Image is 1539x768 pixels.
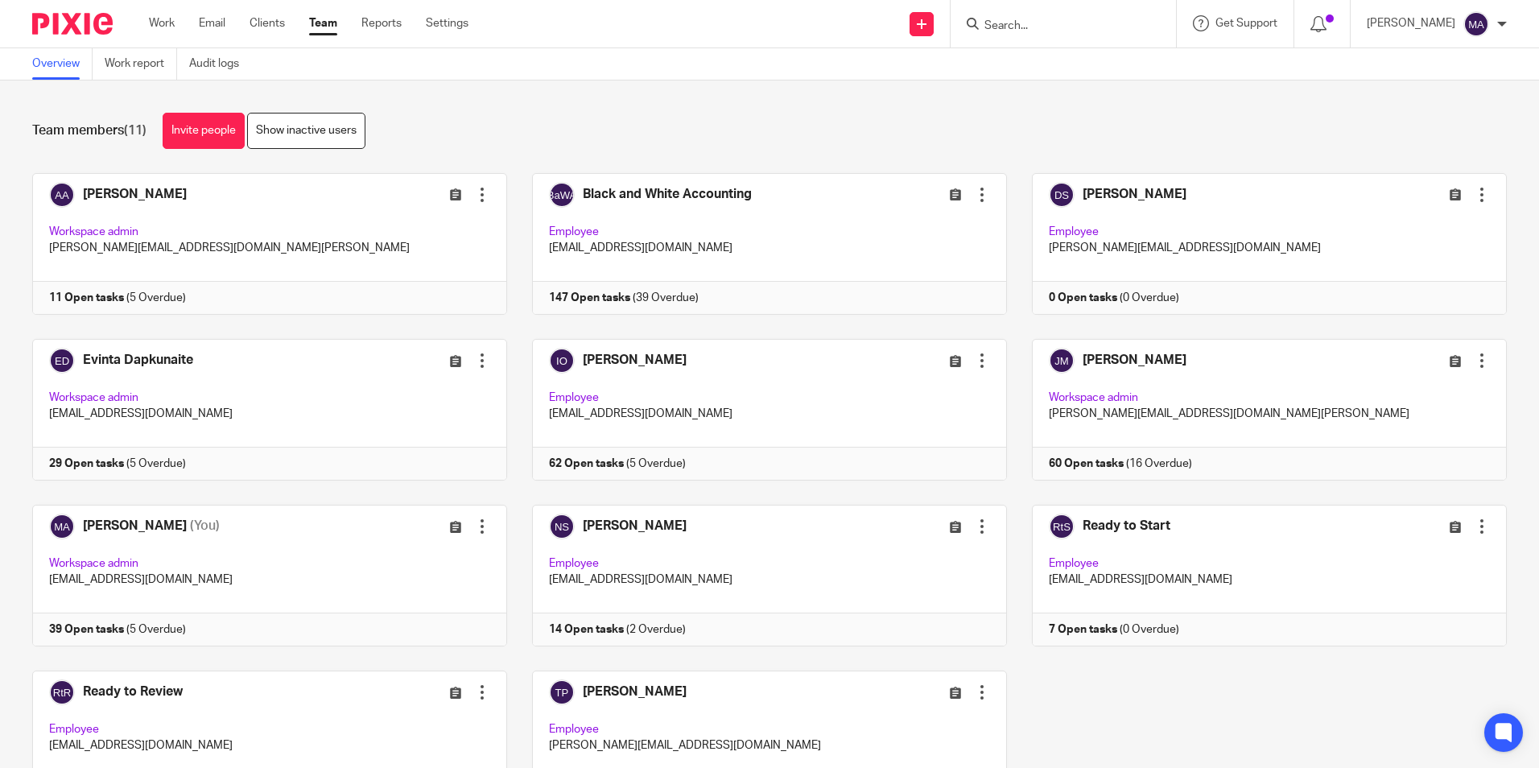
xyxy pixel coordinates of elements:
a: Overview [32,48,93,80]
a: Show inactive users [247,113,365,149]
a: Invite people [163,113,245,149]
a: Team [309,15,337,31]
a: Settings [426,15,468,31]
img: Pixie [32,13,113,35]
input: Search [983,19,1128,34]
a: Reports [361,15,402,31]
span: Get Support [1215,18,1277,29]
a: Email [199,15,225,31]
h1: Team members [32,122,146,139]
a: Clients [250,15,285,31]
a: Work [149,15,175,31]
img: svg%3E [1463,11,1489,37]
a: Audit logs [189,48,251,80]
span: (11) [124,124,146,137]
a: Work report [105,48,177,80]
p: [PERSON_NAME] [1367,15,1455,31]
